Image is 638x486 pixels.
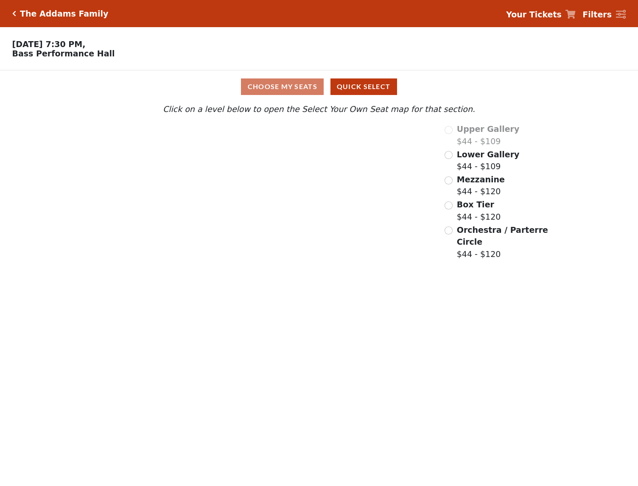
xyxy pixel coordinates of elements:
strong: Filters [582,10,612,19]
path: Upper Gallery - Seats Available: 0 [147,129,290,164]
span: Upper Gallery [457,124,520,134]
strong: Your Tickets [506,10,562,19]
span: Lower Gallery [457,150,520,159]
span: Mezzanine [457,175,505,184]
label: $44 - $109 [457,148,520,173]
span: Orchestra / Parterre Circle [457,225,548,247]
path: Orchestra / Parterre Circle - Seats Available: 27 [226,248,371,335]
path: Lower Gallery - Seats Available: 237 [158,157,309,205]
a: Filters [582,8,626,21]
a: Your Tickets [506,8,576,21]
button: Quick Select [330,78,397,95]
label: $44 - $120 [457,198,501,223]
p: Click on a level below to open the Select Your Own Seat map for that section. [86,103,552,115]
h5: The Addams Family [20,9,108,19]
label: $44 - $120 [457,224,549,260]
a: Click here to go back to filters [12,11,16,17]
label: $44 - $109 [457,123,520,147]
label: $44 - $120 [457,173,505,198]
span: Box Tier [457,200,494,209]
